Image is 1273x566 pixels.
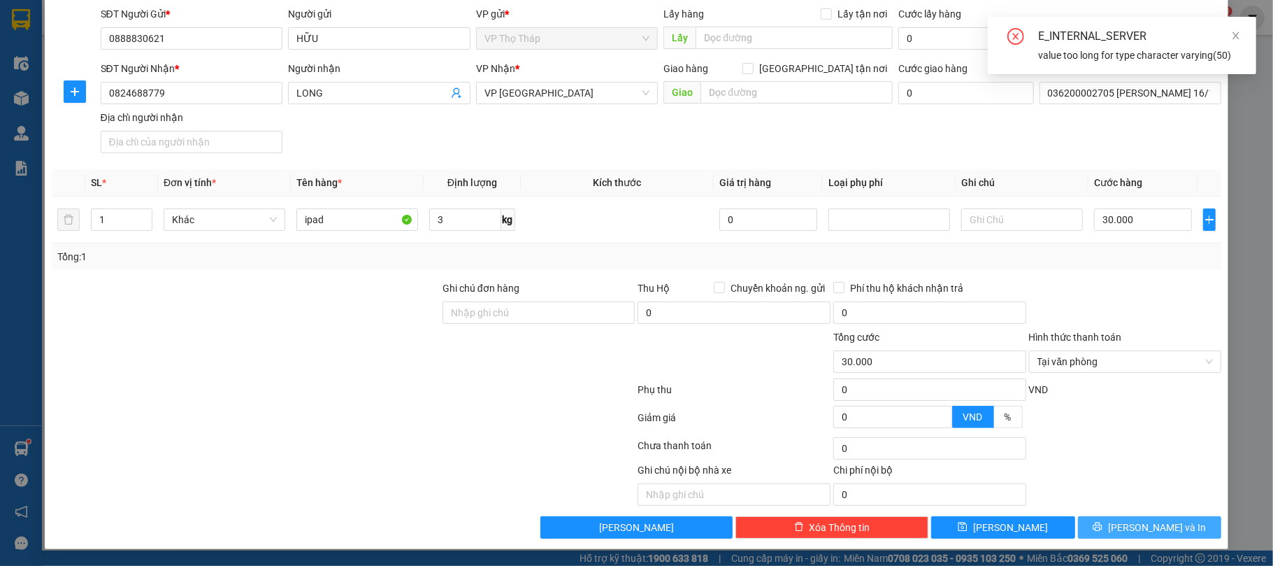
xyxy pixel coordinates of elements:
[832,6,893,22] span: Lấy tận nơi
[101,6,283,22] div: SĐT Người Gửi
[1037,351,1214,372] span: Tại văn phòng
[447,177,497,188] span: Định lượng
[958,522,968,533] span: save
[131,52,584,69] li: Hotline: 19001155
[725,281,830,296] span: Chuyển khoản ng. gửi
[101,61,283,76] div: SĐT Người Nhận
[663,63,708,74] span: Giao hàng
[719,177,771,188] span: Giá trị hàng
[172,209,277,230] span: Khác
[501,208,515,231] span: kg
[1005,411,1012,423] span: %
[599,520,674,535] span: [PERSON_NAME]
[1204,214,1216,225] span: plus
[64,86,85,97] span: plus
[754,61,893,76] span: [GEOGRAPHIC_DATA] tận nơi
[1038,28,1239,45] div: E_INTERNAL_SERVER
[833,332,879,343] span: Tổng cước
[636,438,832,462] div: Chưa thanh toán
[823,169,956,197] th: Loại phụ phí
[476,63,515,74] span: VP Nhận
[638,283,670,294] span: Thu Hộ
[1029,384,1049,395] span: VND
[1029,332,1122,343] label: Hình thức thanh toán
[57,208,80,231] button: delete
[898,82,1033,104] input: Cước giao hàng
[288,6,470,22] div: Người gửi
[540,516,733,539] button: [PERSON_NAME]
[1094,177,1142,188] span: Cước hàng
[963,411,983,423] span: VND
[973,520,1048,535] span: [PERSON_NAME]
[898,8,961,20] label: Cước lấy hàng
[91,177,102,188] span: SL
[164,177,216,188] span: Đơn vị tính
[476,6,659,22] div: VP gửi
[636,410,832,434] div: Giảm giá
[484,28,650,49] span: VP Thọ Tháp
[735,516,928,539] button: deleteXóa Thông tin
[898,63,968,74] label: Cước giao hàng
[931,516,1075,539] button: save[PERSON_NAME]
[443,283,519,294] label: Ghi chú đơn hàng
[101,131,283,153] input: Địa chỉ của người nhận
[288,61,470,76] div: Người nhận
[64,80,86,103] button: plus
[443,302,635,324] input: Ghi chú đơn hàng
[484,83,650,104] span: VP Nam Định
[794,522,804,533] span: delete
[833,462,1026,483] div: Chi phí nội bộ
[17,17,87,87] img: logo.jpg
[1108,520,1206,535] span: [PERSON_NAME] và In
[1203,208,1216,231] button: plus
[17,101,175,125] b: GỬI : VP Thọ Tháp
[296,208,418,231] input: VD: Bàn, Ghế
[636,382,832,406] div: Phụ thu
[719,208,817,231] input: 0
[131,34,584,52] li: Số 10 ngõ 15 Ngọc Hồi, Q.[PERSON_NAME], [GEOGRAPHIC_DATA]
[57,249,492,264] div: Tổng: 1
[663,27,696,49] span: Lấy
[1078,516,1222,539] button: printer[PERSON_NAME] và In
[296,177,342,188] span: Tên hàng
[593,177,641,188] span: Kích thước
[810,520,870,535] span: Xóa Thông tin
[956,169,1088,197] th: Ghi chú
[1007,28,1024,48] span: close-circle
[663,81,700,104] span: Giao
[451,87,462,99] span: user-add
[1231,31,1241,41] span: close
[844,281,969,296] span: Phí thu hộ khách nhận trả
[101,110,283,125] div: Địa chỉ người nhận
[700,81,893,104] input: Dọc đường
[1038,48,1239,63] div: value too long for type character varying(50)
[638,462,830,483] div: Ghi chú nội bộ nhà xe
[961,208,1083,231] input: Ghi Chú
[898,27,1033,50] input: Cước lấy hàng
[663,8,704,20] span: Lấy hàng
[638,483,830,506] input: Nhập ghi chú
[696,27,893,49] input: Dọc đường
[1093,522,1102,533] span: printer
